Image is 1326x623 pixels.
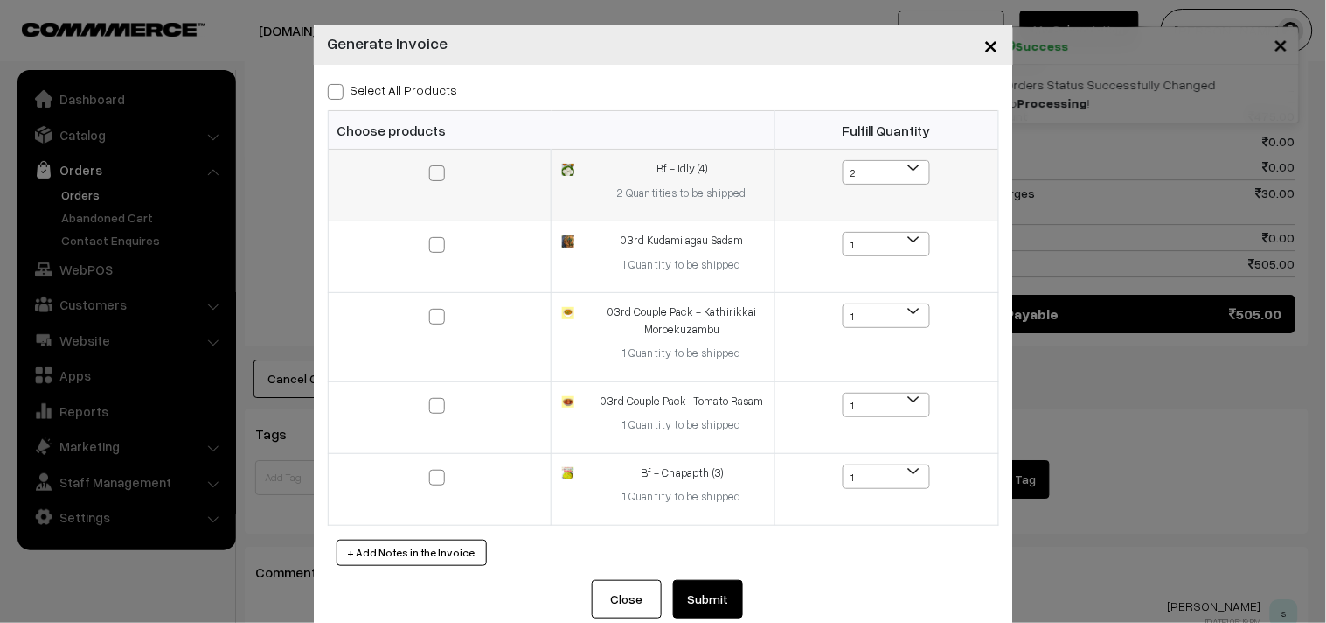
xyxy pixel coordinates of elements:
h4: Generate Invoice [328,31,448,55]
span: 1 [843,304,930,328]
span: × [984,28,999,60]
div: 1 Quantity to be shipped [601,488,764,506]
span: 1 [843,465,930,489]
img: 17327208005011Sambar.jpg [562,307,573,318]
button: Close [970,17,1013,72]
div: 03rd Kudamilagau Sadam [601,232,764,249]
div: Bf - Idly (4) [601,160,764,178]
span: 2 [843,160,930,185]
th: Fulfill Quantity [774,111,998,150]
div: Bf - Chapapth (3) [601,465,764,482]
div: 2 Quantities to be shipped [601,185,764,202]
div: 1 Quantity to be shipped [601,345,764,362]
img: 17568093909799Kudaimilagai-Sadam1.jpg [562,235,573,247]
span: 1 [844,465,929,490]
div: 03rd Couple Pack - Kathirikkai Moroekuzambu [601,304,764,338]
img: 17405485188633Rasam.jpg [562,396,573,408]
div: 03rd Couple Pack- Tomato Rasam [601,393,764,410]
label: Select all Products [328,80,458,99]
button: + Add Notes in the Invoice [337,540,487,566]
span: 1 [843,393,930,417]
span: 1 [844,394,929,418]
span: 1 [844,233,929,257]
img: 17568108172915Chappathi-witjh-Dhall.jpg [562,467,573,479]
span: 2 [844,161,929,185]
span: 1 [844,304,929,329]
th: Choose products [328,111,774,150]
div: 1 Quantity to be shipped [601,416,764,434]
button: Submit [673,580,743,619]
span: 1 [843,232,930,256]
button: Close [592,580,662,619]
div: 1 Quantity to be shipped [601,256,764,274]
img: 16796661448260idly.jpg [562,164,573,175]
